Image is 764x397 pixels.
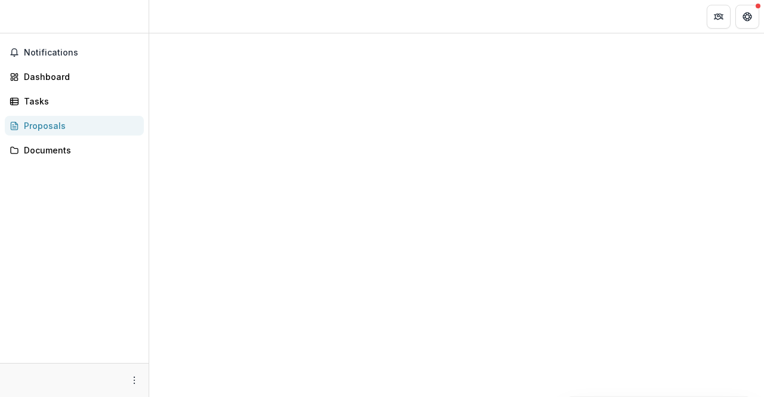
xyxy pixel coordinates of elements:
[707,5,731,29] button: Partners
[24,48,139,58] span: Notifications
[5,116,144,136] a: Proposals
[127,373,141,387] button: More
[24,70,134,83] div: Dashboard
[5,91,144,111] a: Tasks
[24,144,134,156] div: Documents
[5,140,144,160] a: Documents
[24,119,134,132] div: Proposals
[24,95,134,107] div: Tasks
[735,5,759,29] button: Get Help
[5,43,144,62] button: Notifications
[5,67,144,87] a: Dashboard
